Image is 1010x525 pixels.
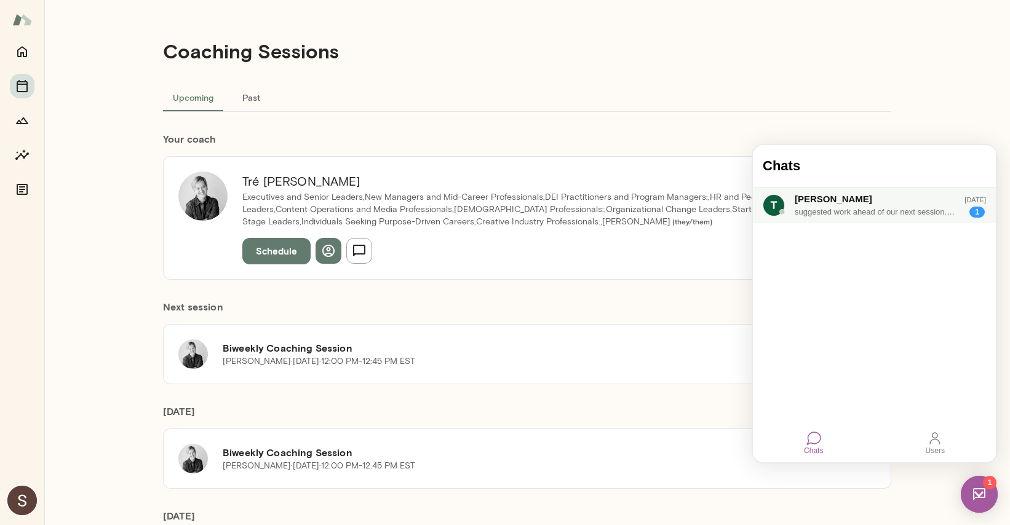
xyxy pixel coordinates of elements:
p: Executives and Senior Leaders,New Managers and Mid-Career Professionals,DEI Practitioners and Pro... [242,191,861,228]
button: Schedule [242,238,311,264]
div: Chats [51,301,70,309]
h4: Coaching Sessions [163,39,339,63]
img: data:image/png;base64,iVBORw0KGgoAAAANSUhEUgAAAMgAAADICAYAAACtWK6eAAAAAXNSR0IArs4c6QAAAERlWElmTU0... [10,49,32,71]
h6: Biweekly Coaching Session [223,341,850,355]
button: Home [10,39,34,64]
button: Past [223,82,279,112]
div: Users [173,301,192,309]
span: 1 [217,61,232,73]
h6: [DATE] [163,404,891,428]
button: Sessions [10,74,34,98]
button: View profile [316,238,341,264]
img: Sam Bezilla [7,486,37,515]
button: Insights [10,143,34,167]
div: basic tabs example [163,82,891,112]
span: [DATE] [190,52,233,58]
button: Send message [346,238,372,264]
h4: Chats [10,13,233,29]
div: suggested work ahead of our next session. Review your 1 year vision as well as the milestones we'... [42,61,202,73]
img: Tré Wright [178,172,228,221]
p: [PERSON_NAME] · [DATE] · 12:00 PM-12:45 PM EST [223,355,415,368]
h6: Tré [PERSON_NAME] [242,172,861,191]
p: [PERSON_NAME] · [DATE] · 12:00 PM-12:45 PM EST [223,460,415,472]
img: Mento [12,8,32,31]
h6: Your coach [163,132,891,146]
span: ( they/them ) [670,217,712,226]
button: Upcoming [163,82,223,112]
div: Chats [54,286,68,301]
button: Growth Plan [10,108,34,133]
h6: Biweekly Coaching Session [223,445,850,460]
div: [PERSON_NAME] [42,47,190,61]
button: Documents [10,177,34,202]
h6: Next session [163,299,891,324]
div: Users [175,286,189,301]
